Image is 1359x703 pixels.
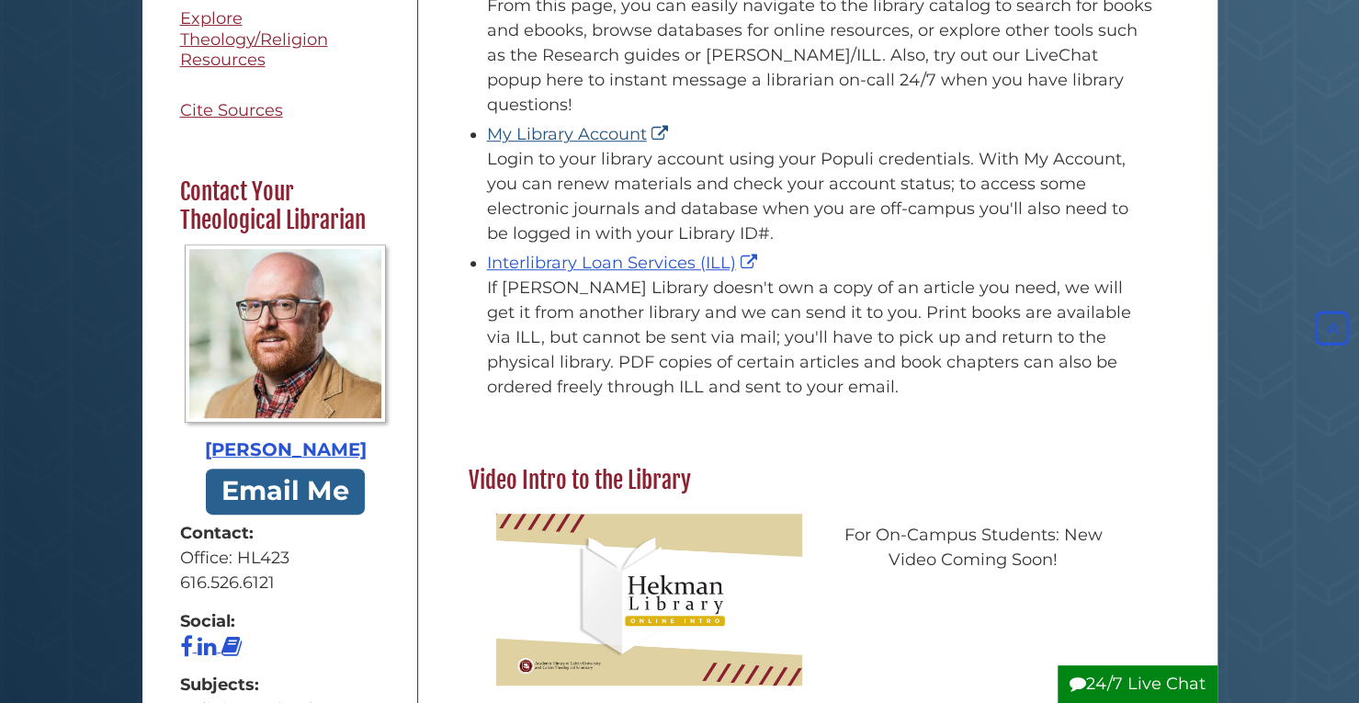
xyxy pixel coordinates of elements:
[1058,665,1217,703] button: 24/7 Live Chat
[180,521,391,546] strong: Contact:
[180,9,328,71] span: Explore Theology/Religion Resources
[170,90,403,131] a: Cite Sources
[180,100,283,120] span: Cite Sources
[180,245,391,465] a: Profile Photo [PERSON_NAME]
[180,571,391,595] div: 616.526.6121
[487,253,762,273] a: Interlibrary Loan Services (ILL)
[487,276,1153,400] div: If [PERSON_NAME] Library doesn't own a copy of an article you need, we will get it from another l...
[180,546,391,571] div: Office: HL423
[180,437,391,465] div: [PERSON_NAME]
[487,124,673,144] a: My Library Account
[821,523,1127,573] p: For On-Campus Students: New Video Coming Soon!
[487,147,1153,246] div: Login to your library account using your Populi credentials. With My Account, you can renew mater...
[459,466,1162,495] h2: Video Intro to the Library
[180,609,391,634] strong: Social:
[171,178,401,236] h2: Contact Your Theological Librarian
[206,470,366,515] a: Email Me
[180,673,391,697] strong: Subjects:
[185,245,386,424] img: Profile Photo
[1310,318,1354,338] a: Back to Top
